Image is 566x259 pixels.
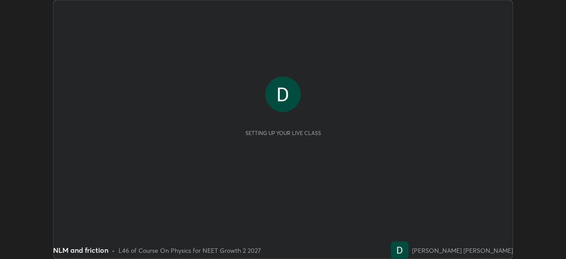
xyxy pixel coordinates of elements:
img: f073bd56f9384c8bb425639622a869c1.jpg [391,241,409,259]
div: [PERSON_NAME] [PERSON_NAME] [412,246,513,255]
img: f073bd56f9384c8bb425639622a869c1.jpg [265,77,301,112]
div: Setting up your live class [245,130,321,136]
div: NLM and friction [53,245,108,255]
div: L46 of Course On Physics for NEET Growth 2 2027 [119,246,261,255]
div: • [112,246,115,255]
